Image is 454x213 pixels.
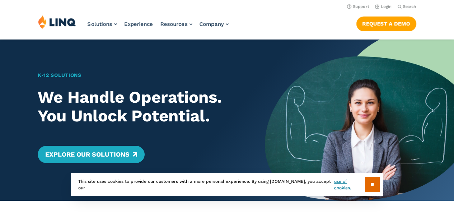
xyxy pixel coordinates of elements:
a: Request a Demo [356,17,416,31]
a: Resources [160,21,192,27]
a: Solutions [88,21,117,27]
span: Solutions [88,21,112,27]
a: Company [200,21,229,27]
span: Resources [160,21,188,27]
img: Home Banner [265,40,454,201]
a: Explore Our Solutions [38,146,144,163]
h1: K‑12 Solutions [38,71,246,79]
a: Support [347,4,369,9]
nav: Primary Navigation [88,15,229,39]
span: Search [403,4,416,9]
img: LINQ | K‑12 Software [38,15,76,29]
a: Experience [124,21,153,27]
span: Company [200,21,224,27]
a: Login [375,4,392,9]
div: This site uses cookies to provide our customers with a more personal experience. By using [DOMAIN... [71,173,383,196]
button: Open Search Bar [398,4,416,9]
nav: Button Navigation [356,15,416,31]
h2: We Handle Operations. You Unlock Potential. [38,88,246,126]
a: use of cookies. [334,178,365,191]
